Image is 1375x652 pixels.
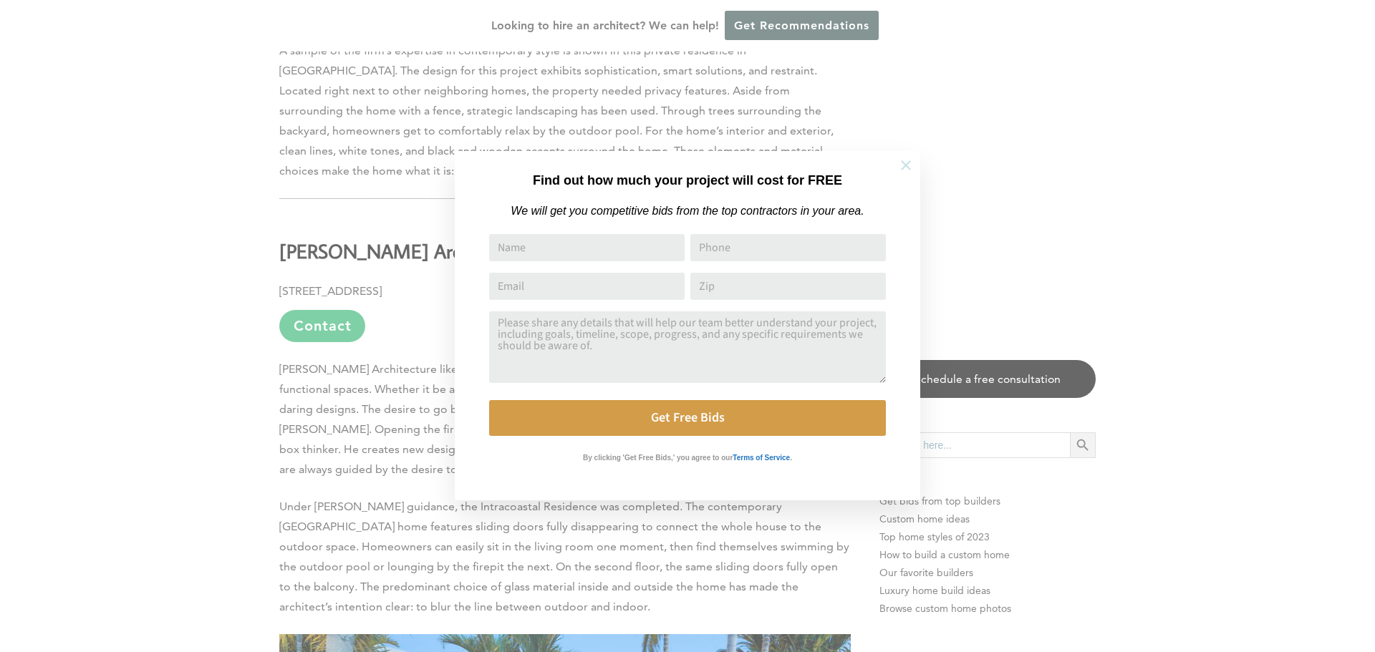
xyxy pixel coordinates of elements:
strong: . [790,454,792,462]
iframe: Drift Widget Chat Controller [1100,549,1358,635]
button: Close [881,140,931,190]
textarea: Comment or Message [489,311,886,383]
input: Phone [690,234,886,261]
input: Email Address [489,273,685,300]
strong: By clicking 'Get Free Bids,' you agree to our [583,454,733,462]
button: Get Free Bids [489,400,886,436]
em: We will get you competitive bids from the top contractors in your area. [511,205,864,217]
input: Zip [690,273,886,300]
a: Terms of Service [733,450,790,462]
strong: Terms of Service [733,454,790,462]
strong: Find out how much your project will cost for FREE [533,173,842,188]
input: Name [489,234,685,261]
